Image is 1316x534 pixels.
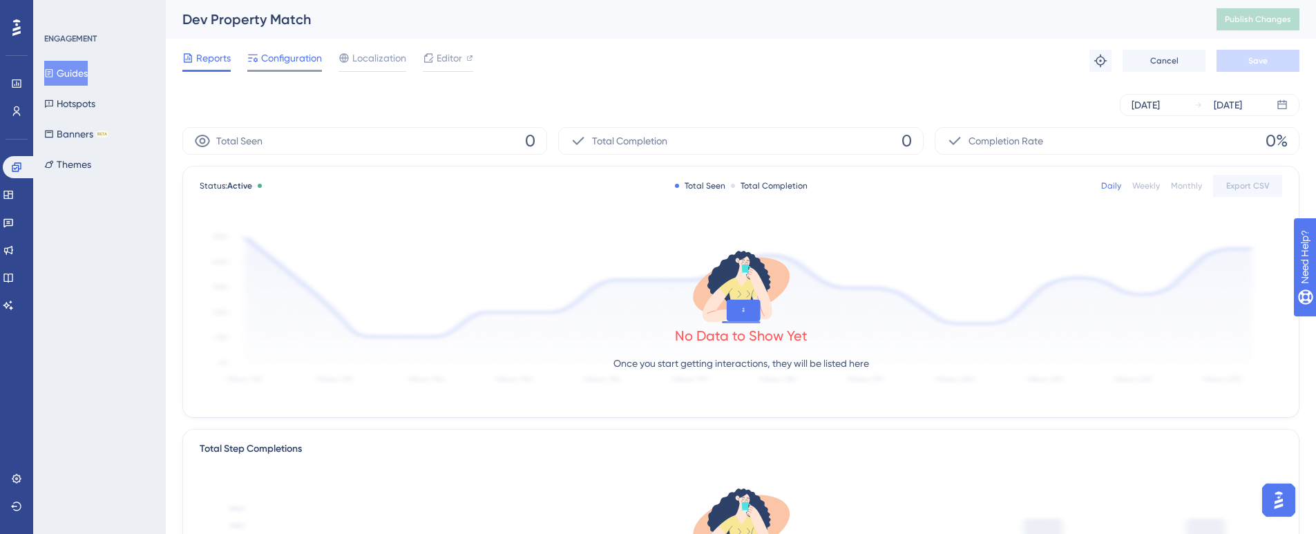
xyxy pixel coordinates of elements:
span: Active [227,181,252,191]
button: Themes [44,152,91,177]
span: Configuration [261,50,322,66]
div: [DATE] [1214,97,1242,113]
div: BETA [96,131,108,137]
div: Dev Property Match [182,10,1182,29]
span: Localization [352,50,406,66]
span: Completion Rate [969,133,1043,149]
span: Export CSV [1226,180,1270,191]
span: Total Completion [592,133,667,149]
button: Hotspots [44,91,95,116]
button: Guides [44,61,88,86]
div: Total Step Completions [200,441,302,457]
button: Export CSV [1213,175,1282,197]
span: Need Help? [32,3,86,20]
button: BannersBETA [44,122,108,146]
span: Save [1248,55,1268,66]
span: Editor [437,50,462,66]
span: 0% [1266,130,1288,152]
div: Total Seen [675,180,725,191]
div: [DATE] [1132,97,1160,113]
span: Cancel [1150,55,1179,66]
span: Total Seen [216,133,263,149]
button: Cancel [1123,50,1205,72]
span: Reports [196,50,231,66]
div: Monthly [1171,180,1202,191]
p: Once you start getting interactions, they will be listed here [613,355,869,372]
div: Weekly [1132,180,1160,191]
div: No Data to Show Yet [675,326,808,345]
div: Daily [1101,180,1121,191]
span: 0 [525,130,535,152]
div: Total Completion [731,180,808,191]
span: 0 [902,130,912,152]
span: Status: [200,180,252,191]
button: Publish Changes [1217,8,1299,30]
div: ENGAGEMENT [44,33,97,44]
iframe: UserGuiding AI Assistant Launcher [1258,479,1299,521]
button: Save [1217,50,1299,72]
span: Publish Changes [1225,14,1291,25]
